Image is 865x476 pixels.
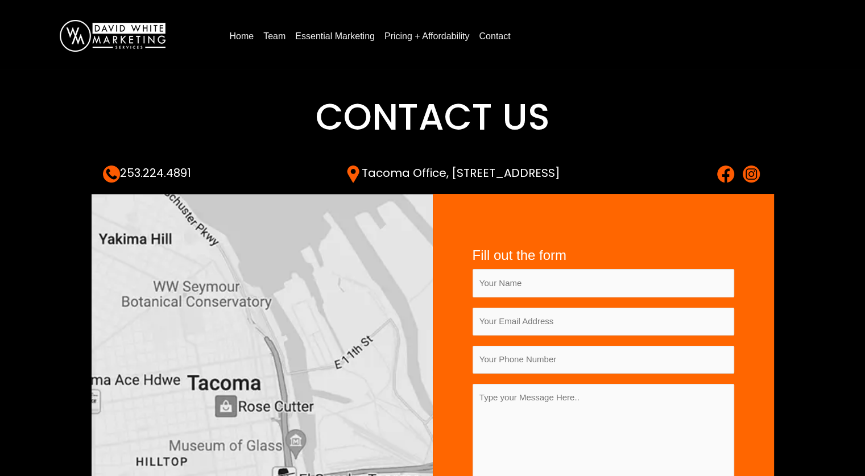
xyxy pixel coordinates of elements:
a: Pricing + Affordability [380,27,474,45]
a: Team [259,27,290,45]
nav: Menu [225,27,842,45]
input: Your Name [473,269,734,297]
a: DavidWhite-Marketing-Logo [60,30,165,40]
img: DavidWhite-Marketing-Logo [60,20,165,52]
a: 253.224.4891 [103,165,191,181]
a: Tacoma Office, [STREET_ADDRESS] [345,165,560,181]
a: Essential Marketing [291,27,379,45]
span: Contact Us [316,92,550,142]
input: Your Phone Number [473,346,734,374]
a: Contact [474,27,515,45]
h4: Fill out the form [473,247,734,264]
a: Home [225,27,258,45]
